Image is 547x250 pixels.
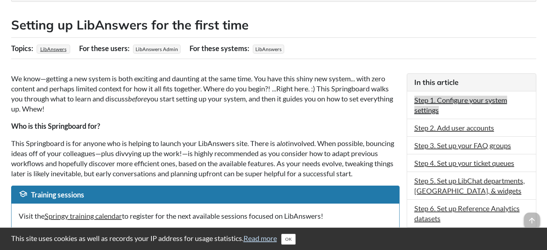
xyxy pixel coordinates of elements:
p: We know—getting a new system is both exciting and daunting at the same time. You have this shiny ... [11,73,400,114]
div: Topics: [11,41,35,55]
em: before [128,94,147,103]
span: LibAnswers [253,45,284,54]
em: lot [280,139,288,147]
div: This site uses cookies as well as records your IP address for usage statistics. [4,233,543,245]
h2: Setting up LibAnswers for the first time [11,16,536,34]
a: Step 1. Configure your system settings [414,96,507,114]
a: Step 5. Set up LibChat departments, [GEOGRAPHIC_DATA], & widgets [414,176,525,195]
span: school [19,190,27,198]
button: Close [281,234,296,245]
div: For these users: [79,41,131,55]
p: Visit the to register for the next available sessions focused on LibAnswers! [19,211,392,221]
strong: Who is this Springboard for? [11,122,100,130]
span: LibAnswers Admin [133,45,181,54]
a: Springy training calendar [45,212,122,220]
a: Step 6. Set up Reference Analytics datasets [414,204,520,223]
a: Step 3. Set up your FAQ groups [414,141,511,150]
a: Step 2. Add user accounts [414,123,494,132]
a: LibAnswers [39,44,68,54]
div: For these systems: [190,41,251,55]
a: Step 4. Set up your ticket queues [414,159,514,167]
p: This Springboard is for anyone who is helping to launch your LibAnswers site. There is a involved... [11,138,400,178]
h3: In this article [414,77,529,87]
a: arrow_upward [524,213,540,222]
a: Read more [243,234,277,242]
span: Training sessions [31,190,84,199]
span: arrow_upward [524,213,540,228]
